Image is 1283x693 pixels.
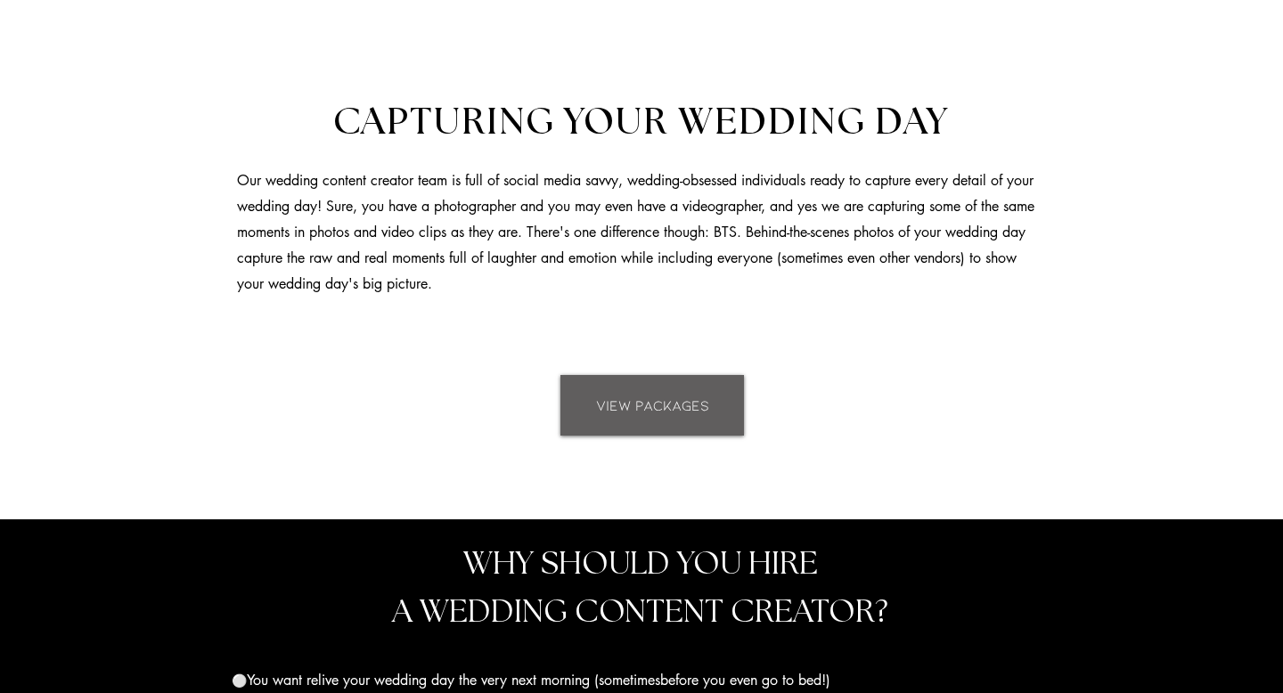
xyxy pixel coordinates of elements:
[392,548,888,628] span: WHY SHOULD YOU HIRE A WEDDING CONTENT CREATOR?
[560,375,744,436] a: VIEW PACKAGES
[232,672,247,689] span: ⚪️
[333,103,949,141] span: CAPTURING YOUR WEDDING DAY
[237,171,1034,292] span: Our wedding content creator team is full of social media savvy, wedding-obsessed individuals read...
[596,395,709,415] span: VIEW PACKAGES
[247,671,660,689] span: You want relive your wedding day the very next morning (sometimes
[660,671,830,689] span: before you even go to bed!)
